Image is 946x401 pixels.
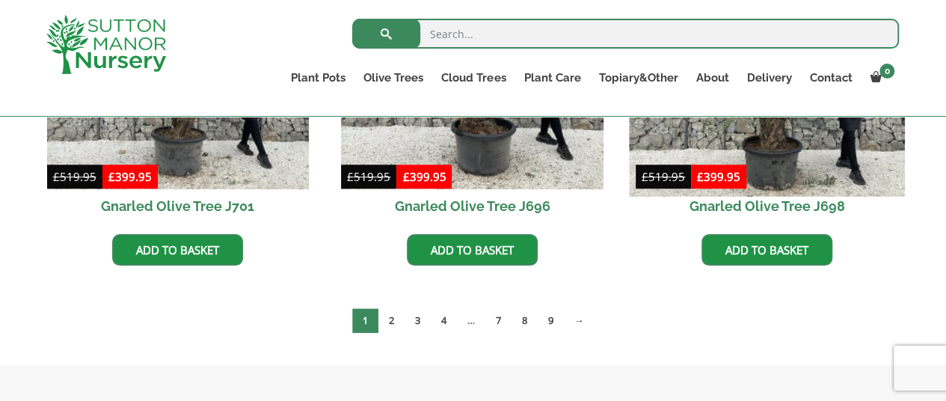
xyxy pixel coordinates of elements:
a: Contact [800,67,861,88]
a: Topiary&Other [589,67,687,88]
h2: Gnarled Olive Tree J698 [636,189,898,223]
span: £ [402,169,409,184]
a: Page 3 [405,308,431,333]
span: £ [53,169,60,184]
span: £ [347,169,354,184]
a: Page 7 [485,308,512,333]
h2: Gnarled Olive Tree J701 [47,189,310,223]
a: Delivery [737,67,800,88]
a: Olive Trees [354,67,432,88]
img: logo [46,15,166,74]
bdi: 399.95 [108,169,152,184]
a: Plant Care [515,67,589,88]
a: Cloud Trees [432,67,515,88]
bdi: 399.95 [697,169,740,184]
a: Page 8 [512,308,538,333]
span: 0 [879,64,894,79]
a: About [687,67,737,88]
h2: Gnarled Olive Tree J696 [341,189,603,223]
bdi: 519.95 [53,169,96,184]
span: … [457,308,485,333]
a: Plant Pots [282,67,354,88]
input: Search... [352,19,899,49]
span: £ [108,169,115,184]
a: Page 9 [538,308,564,333]
nav: Product Pagination [47,307,900,339]
a: Page 2 [378,308,405,333]
span: Page 1 [352,308,378,333]
bdi: 399.95 [402,169,446,184]
span: £ [642,169,648,184]
bdi: 519.95 [347,169,390,184]
a: Page 4 [431,308,457,333]
a: → [564,308,595,333]
bdi: 519.95 [642,169,685,184]
a: 0 [861,67,899,88]
a: Add to basket: “Gnarled Olive Tree J696” [407,234,538,266]
span: £ [697,169,704,184]
a: Add to basket: “Gnarled Olive Tree J698” [701,234,832,266]
a: Add to basket: “Gnarled Olive Tree J701” [112,234,243,266]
